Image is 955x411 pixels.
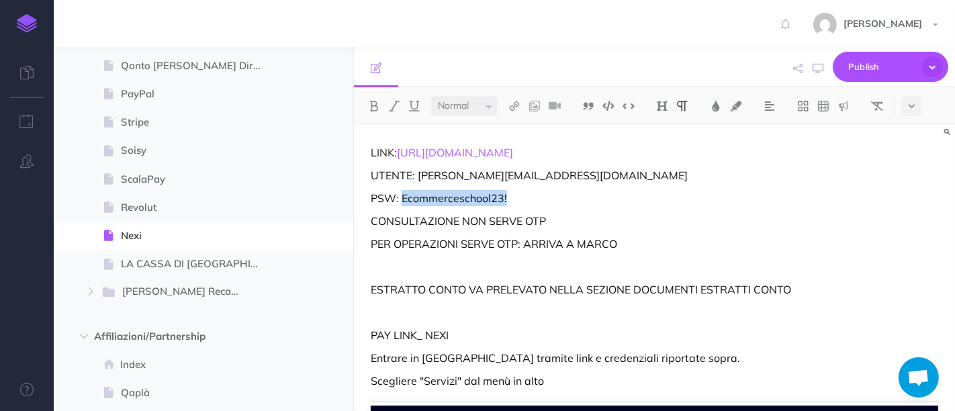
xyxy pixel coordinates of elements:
[508,101,520,111] img: Link button
[17,14,37,33] img: logo-mark.svg
[388,101,400,111] img: Italic button
[371,327,938,343] p: PAY LINK_ NEXI
[371,236,938,252] p: PER OPERAZIONI SERVE OTP: ARRIVA A MARCO
[837,17,929,30] span: [PERSON_NAME]
[121,58,273,74] span: Qonto [PERSON_NAME] Diretto RID
[710,101,722,111] img: Text color button
[371,281,938,298] p: ESTRATTO CONTO VA PRELEVATO NELLA SEZIONE DOCUMENTI ESTRATTI CONTO
[397,146,513,159] a: [URL][DOMAIN_NAME]
[837,101,850,111] img: Callout dropdown menu button
[121,199,273,216] span: Revolut
[529,101,541,111] img: Add image button
[813,13,837,36] img: 773ddf364f97774a49de44848d81cdba.jpg
[833,52,948,82] button: Publish
[656,101,668,111] img: Headings dropdown button
[602,101,615,111] img: Code block button
[371,167,938,183] p: UTENTE: [PERSON_NAME][EMAIL_ADDRESS][DOMAIN_NAME]
[120,357,273,373] span: Index
[122,283,253,301] span: [PERSON_NAME] Recapiti
[121,142,273,158] span: Soisy
[121,114,273,130] span: Stripe
[730,101,742,111] img: Text background color button
[848,56,915,77] span: Publish
[899,357,939,398] div: Aprire la chat
[121,228,273,244] span: Nexi
[121,171,273,187] span: ScalaPay
[871,101,883,111] img: Clear styles button
[408,101,420,111] img: Underline button
[676,101,688,111] img: Paragraph button
[94,328,256,345] span: Affiliazioni/Partnership
[121,385,273,401] span: Qaplà
[582,101,594,111] img: Blockquote button
[371,373,938,389] p: Scegliere "Servizi" dal menù in alto
[549,101,561,111] img: Add video button
[371,350,938,366] p: Entrare in [GEOGRAPHIC_DATA] tramite link e credenziali riportate sopra.
[817,101,829,111] img: Create table button
[368,101,380,111] img: Bold button
[623,101,635,111] img: Inline code button
[121,86,273,102] span: PayPal
[371,213,938,229] p: CONSULTAZIONE NON SERVE OTP
[371,144,938,161] p: LINK:
[371,190,938,206] p: PSW: Ecommerceschool23!
[764,101,776,111] img: Alignment dropdown menu button
[121,256,273,272] span: LA CASSA DI [GEOGRAPHIC_DATA]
